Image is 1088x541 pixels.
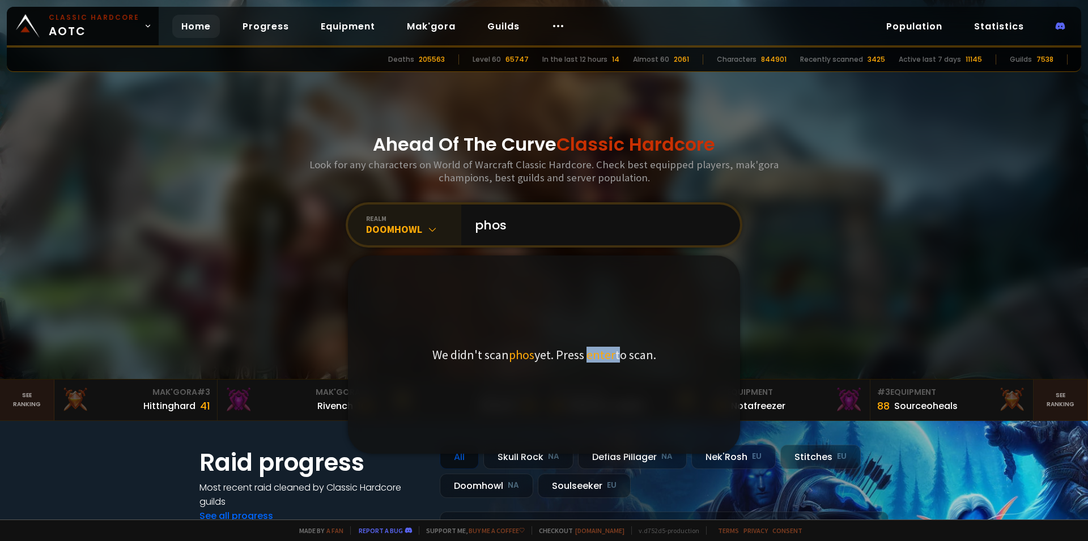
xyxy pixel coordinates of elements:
div: Equipment [714,386,863,398]
div: Equipment [877,386,1026,398]
h4: Most recent raid cleaned by Classic Hardcore guilds [199,480,426,509]
div: All [440,445,479,469]
span: # 3 [877,386,890,398]
div: Skull Rock [483,445,573,469]
div: 65747 [505,54,529,65]
div: Nek'Rosh [691,445,776,469]
p: We didn't scan yet. Press to scan. [432,347,656,363]
a: Mak'Gora#3Hittinghard41 [54,380,218,420]
a: Buy me a coffee [469,526,525,535]
span: Checkout [532,526,624,535]
div: 11145 [966,54,982,65]
span: v. d752d5 - production [631,526,699,535]
input: Search a character... [468,205,726,245]
a: a fan [326,526,343,535]
div: 205563 [419,54,445,65]
a: Progress [233,15,298,38]
div: Mak'Gora [61,386,210,398]
div: Doomhowl [440,474,533,498]
div: Almost 60 [633,54,669,65]
a: See all progress [199,509,273,522]
h1: Ahead Of The Curve [373,131,715,158]
div: 41 [200,398,210,414]
div: Level 60 [473,54,501,65]
div: Guilds [1010,54,1032,65]
small: NA [508,480,519,491]
a: [DOMAIN_NAME] [575,526,624,535]
a: Statistics [965,15,1033,38]
div: Doomhowl [366,223,461,236]
a: Seeranking [1034,380,1088,420]
a: Privacy [743,526,768,535]
h1: Raid progress [199,445,426,480]
div: Mak'Gora [224,386,373,398]
span: Made by [292,526,343,535]
a: #2Equipment88Notafreezer [707,380,870,420]
small: NA [661,451,673,462]
div: Defias Pillager [578,445,687,469]
span: Classic Hardcore [556,131,715,157]
div: Characters [717,54,756,65]
span: AOTC [49,12,139,40]
div: In the last 12 hours [542,54,607,65]
a: Guilds [478,15,529,38]
span: Support me, [419,526,525,535]
span: # 3 [197,386,210,398]
div: Notafreezer [731,399,785,413]
small: EU [752,451,762,462]
small: Classic Hardcore [49,12,139,23]
small: EU [837,451,847,462]
div: Deaths [388,54,414,65]
h3: Look for any characters on World of Warcraft Classic Hardcore. Check best equipped players, mak'g... [305,158,783,184]
a: Terms [718,526,739,535]
a: Consent [772,526,802,535]
span: enter [586,347,615,363]
div: Recently scanned [800,54,863,65]
div: Sourceoheals [894,399,958,413]
div: realm [366,214,461,223]
a: Report a bug [359,526,403,535]
a: Equipment [312,15,384,38]
div: 14 [612,54,619,65]
div: Stitches [780,445,861,469]
div: Hittinghard [143,399,195,413]
div: 7538 [1036,54,1053,65]
a: Population [877,15,951,38]
div: 3425 [868,54,885,65]
small: EU [607,480,617,491]
a: Mak'gora [398,15,465,38]
div: Active last 7 days [899,54,961,65]
div: 2061 [674,54,689,65]
div: Rivench [317,399,353,413]
div: 88 [877,398,890,414]
div: Soulseeker [538,474,631,498]
span: phos [509,347,534,363]
a: Classic HardcoreAOTC [7,7,159,45]
div: 844901 [761,54,787,65]
small: NA [548,451,559,462]
a: Home [172,15,220,38]
a: #3Equipment88Sourceoheals [870,380,1034,420]
a: Mak'Gora#2Rivench100 [218,380,381,420]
